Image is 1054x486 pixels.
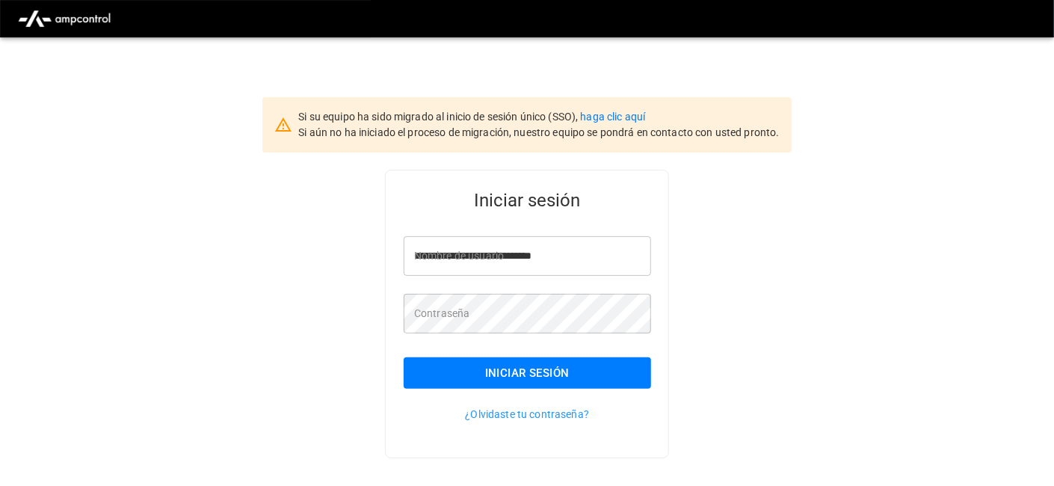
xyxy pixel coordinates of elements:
a: haga clic aquí [581,111,646,123]
h5: Iniciar sesión [404,188,651,212]
img: ampcontrol.io logo [12,4,117,33]
button: Iniciar sesión [404,357,651,389]
span: Si su equipo ha sido migrado al inicio de sesión único (SSO), [298,111,580,123]
p: ¿Olvidaste tu contraseña? [404,407,651,422]
span: Si aún no ha iniciado el proceso de migración, nuestro equipo se pondrá en contacto con usted pro... [298,126,779,138]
